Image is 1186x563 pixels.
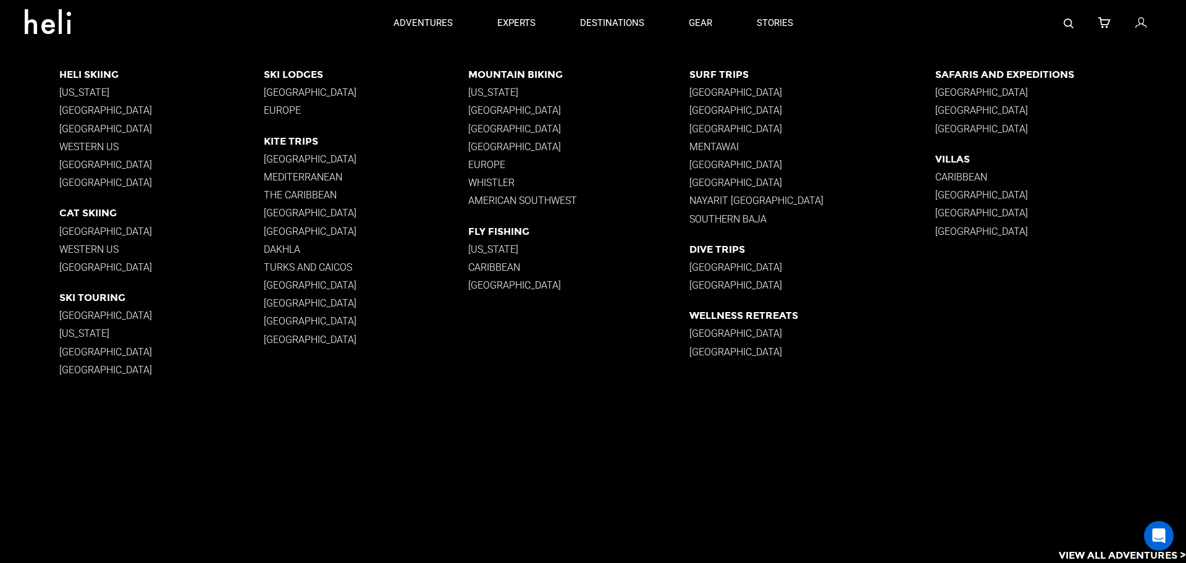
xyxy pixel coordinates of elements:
[689,328,935,339] p: [GEOGRAPHIC_DATA]
[264,279,468,291] p: [GEOGRAPHIC_DATA]
[264,226,468,237] p: [GEOGRAPHIC_DATA]
[468,177,689,188] p: Whistler
[468,69,689,80] p: Mountain Biking
[1144,521,1174,551] div: Open Intercom Messenger
[59,364,264,376] p: [GEOGRAPHIC_DATA]
[264,135,468,147] p: Kite Trips
[580,17,644,30] p: destinations
[264,153,468,165] p: [GEOGRAPHIC_DATA]
[468,195,689,206] p: American Southwest
[59,310,264,321] p: [GEOGRAPHIC_DATA]
[468,87,689,98] p: [US_STATE]
[59,346,264,358] p: [GEOGRAPHIC_DATA]
[468,104,689,116] p: [GEOGRAPHIC_DATA]
[264,297,468,309] p: [GEOGRAPHIC_DATA]
[1059,549,1186,563] p: View All Adventures >
[264,334,468,345] p: [GEOGRAPHIC_DATA]
[468,159,689,171] p: Europe
[264,69,468,80] p: Ski Lodges
[468,226,689,237] p: Fly Fishing
[264,207,468,219] p: [GEOGRAPHIC_DATA]
[935,226,1186,237] p: [GEOGRAPHIC_DATA]
[59,141,264,153] p: Western US
[689,195,935,206] p: Nayarit [GEOGRAPHIC_DATA]
[59,292,264,303] p: Ski Touring
[689,310,935,321] p: Wellness Retreats
[264,261,468,273] p: Turks and Caicos
[689,177,935,188] p: [GEOGRAPHIC_DATA]
[59,159,264,171] p: [GEOGRAPHIC_DATA]
[59,226,264,237] p: [GEOGRAPHIC_DATA]
[689,141,935,153] p: Mentawai
[264,243,468,255] p: Dakhla
[468,123,689,135] p: [GEOGRAPHIC_DATA]
[935,171,1186,183] p: Caribbean
[689,87,935,98] p: [GEOGRAPHIC_DATA]
[1064,19,1074,28] img: search-bar-icon.svg
[468,279,689,291] p: [GEOGRAPHIC_DATA]
[468,141,689,153] p: [GEOGRAPHIC_DATA]
[935,189,1186,201] p: [GEOGRAPHIC_DATA]
[59,69,264,80] p: Heli Skiing
[689,69,935,80] p: Surf Trips
[59,328,264,339] p: [US_STATE]
[59,207,264,219] p: Cat Skiing
[689,243,935,255] p: Dive Trips
[935,87,1186,98] p: [GEOGRAPHIC_DATA]
[393,17,453,30] p: adventures
[935,69,1186,80] p: Safaris and Expeditions
[264,87,468,98] p: [GEOGRAPHIC_DATA]
[935,207,1186,219] p: [GEOGRAPHIC_DATA]
[689,104,935,116] p: [GEOGRAPHIC_DATA]
[59,87,264,98] p: [US_STATE]
[689,261,935,273] p: [GEOGRAPHIC_DATA]
[59,243,264,255] p: Western US
[59,123,264,135] p: [GEOGRAPHIC_DATA]
[264,171,468,183] p: Mediterranean
[497,17,536,30] p: experts
[935,153,1186,165] p: Villas
[935,104,1186,116] p: [GEOGRAPHIC_DATA]
[689,159,935,171] p: [GEOGRAPHIC_DATA]
[689,123,935,135] p: [GEOGRAPHIC_DATA]
[689,346,935,358] p: [GEOGRAPHIC_DATA]
[689,279,935,291] p: [GEOGRAPHIC_DATA]
[468,243,689,255] p: [US_STATE]
[264,189,468,201] p: The Caribbean
[59,177,264,188] p: [GEOGRAPHIC_DATA]
[59,261,264,273] p: [GEOGRAPHIC_DATA]
[264,104,468,116] p: Europe
[689,213,935,225] p: Southern Baja
[59,104,264,116] p: [GEOGRAPHIC_DATA]
[264,315,468,327] p: [GEOGRAPHIC_DATA]
[468,261,689,273] p: Caribbean
[935,123,1186,135] p: [GEOGRAPHIC_DATA]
